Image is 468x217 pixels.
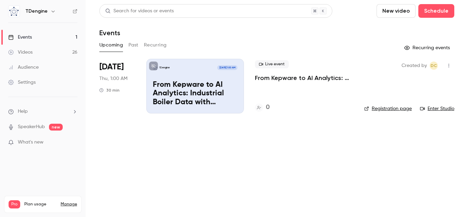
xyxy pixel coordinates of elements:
[99,62,124,72] span: [DATE]
[153,81,237,107] p: From Kepware to AI Analytics: Industrial Boiler Data with TDengine IDMP
[128,40,138,51] button: Past
[18,123,45,131] a: SpeakerHub
[217,65,237,70] span: [DATE] 1:00 AM
[377,4,416,18] button: New video
[99,29,120,37] h1: Events
[99,75,127,82] span: Thu, 1:00 AM
[266,103,270,112] h4: 0
[430,62,438,70] span: Daniel Clow
[8,49,33,56] div: Videos
[25,8,48,15] h6: TDengine
[420,105,454,112] a: Enter Studio
[146,59,244,113] a: From Kepware to AI Analytics: Industrial Boiler Data with TDengine IDMPTDengine[DATE] 1:00 AMFrom...
[8,79,36,86] div: Settings
[402,62,427,70] span: Created by
[418,4,454,18] button: Schedule
[255,103,270,112] a: 0
[255,74,353,82] a: From Kepware to AI Analytics: Industrial Boiler Data with TDengine IDMP
[99,40,123,51] button: Upcoming
[159,66,170,69] p: TDengine
[9,200,20,208] span: Pro
[99,87,120,93] div: 30 min
[255,60,289,68] span: Live event
[401,42,454,53] button: Recurring events
[18,108,28,115] span: Help
[105,8,174,15] div: Search for videos or events
[8,64,39,71] div: Audience
[61,202,77,207] a: Manage
[8,34,32,41] div: Events
[24,202,57,207] span: Plan usage
[431,62,437,70] span: DC
[18,139,44,146] span: What's new
[144,40,167,51] button: Recurring
[8,108,77,115] li: help-dropdown-opener
[364,105,412,112] a: Registration page
[49,124,63,131] span: new
[99,59,135,113] div: Oct 22 Wed, 10:00 AM (America/Los Angeles)
[9,6,20,17] img: TDengine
